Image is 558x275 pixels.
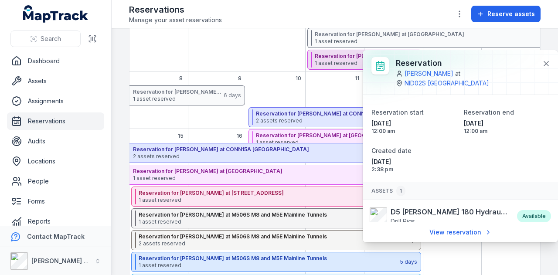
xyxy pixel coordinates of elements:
span: Created date [371,147,412,154]
span: 15 [178,132,184,139]
strong: D5 [PERSON_NAME] 180 Hydraulic Drill Rig [391,207,508,217]
span: 16 [237,132,242,139]
span: 11 [355,75,359,82]
strong: Reservation for [PERSON_NAME] at [GEOGRAPHIC_DATA] [133,168,516,175]
button: Reserve assets [471,6,541,22]
a: Assignments [7,92,104,110]
span: Search [41,34,61,43]
a: People [7,173,104,190]
a: View reservation [424,224,497,241]
div: Available [517,210,551,222]
span: 10 [296,75,301,82]
button: Reservation for [PERSON_NAME] at CONN15A [GEOGRAPHIC_DATA]2 assets reserved16 days [129,143,540,163]
span: 8 [179,75,183,82]
span: 9 [238,75,242,82]
a: Forms [7,193,104,210]
span: 1 asset reserved [139,197,516,204]
span: 1 asset reserved [139,262,399,269]
span: at [455,69,460,78]
a: NID02S [GEOGRAPHIC_DATA] [405,79,489,88]
span: Drill Rigs [391,217,415,225]
a: Assets [7,72,104,90]
span: 12:00 am [464,128,549,135]
span: Assets [371,186,405,196]
a: [PERSON_NAME] [405,69,453,78]
span: 1 asset reserved [133,95,223,102]
h2: Reservations [129,3,222,16]
span: Reserve assets [487,10,535,18]
span: 1 asset reserved [139,218,399,225]
button: Reservation for [PERSON_NAME] at [STREET_ADDRESS]1 asset reserved22 days [131,187,540,207]
span: 1 asset reserved [315,60,399,67]
span: 2 assets reserved [139,240,399,247]
span: [DATE] [371,157,457,166]
button: Reservation for [PERSON_NAME] at [GEOGRAPHIC_DATA]1 asset reserved2 days [307,50,421,70]
strong: Reservation for [PERSON_NAME] at M506S M8 and M5E Mainline Tunnels [139,211,399,218]
h3: Reservation [396,57,535,69]
a: MapTrack [23,5,88,23]
span: [DATE] [464,119,549,128]
button: Reservation for [PERSON_NAME] at [GEOGRAPHIC_DATA]1 asset reserved16 days [129,165,540,185]
strong: Reservation for [PERSON_NAME] at [GEOGRAPHIC_DATA] [133,88,223,95]
span: 1 asset reserved [133,175,516,182]
span: 12:00 am [371,128,457,135]
span: Reservation start [371,109,424,116]
strong: Contact MapTrack [27,233,85,240]
a: Dashboard [7,52,104,70]
span: Reservation end [464,109,514,116]
a: D5 [PERSON_NAME] 180 Hydraulic Drill RigDrill Rigs [370,207,508,226]
button: Reservation for [PERSON_NAME] at M506S M8 and M5E Mainline Tunnels1 asset reserved5 days [131,252,421,272]
strong: Reservation for [PERSON_NAME] at M506S M8 and M5E Mainline Tunnels [139,255,399,262]
strong: Reservation for [PERSON_NAME] at CONN15A [GEOGRAPHIC_DATA] [133,146,516,153]
button: Reservation for [PERSON_NAME] at M506S M8 and M5E Mainline Tunnels2 assets reserved5 days [131,230,421,250]
time: 09/09/2025, 12:00:00 am [464,119,549,135]
strong: Reservation for [PERSON_NAME] at M506S M8 and M5E Mainline Tunnels [139,233,399,240]
button: Search [10,31,81,47]
div: 1 [396,186,405,196]
strong: Reservation for [PERSON_NAME] at [STREET_ADDRESS] [139,190,516,197]
strong: Reservation for [PERSON_NAME] at [GEOGRAPHIC_DATA] [315,53,399,60]
span: 2:38 pm [371,166,457,173]
a: Reports [7,213,104,230]
button: Reservation for [PERSON_NAME] at [GEOGRAPHIC_DATA]1 asset reserved6 days [129,85,245,105]
button: Reservation for [PERSON_NAME] at M506S M8 and M5E Mainline Tunnels1 asset reserved5 days [131,208,421,228]
a: Audits [7,132,104,150]
a: Reservations [7,112,104,130]
span: 2 assets reserved [133,153,516,160]
a: Locations [7,153,104,170]
strong: [PERSON_NAME] Group [31,257,103,265]
time: 04/09/2025, 12:00:00 am [371,119,457,135]
time: 03/09/2025, 2:38:26 pm [371,157,457,173]
span: [DATE] [371,119,457,128]
span: Manage your asset reservations [129,16,222,24]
